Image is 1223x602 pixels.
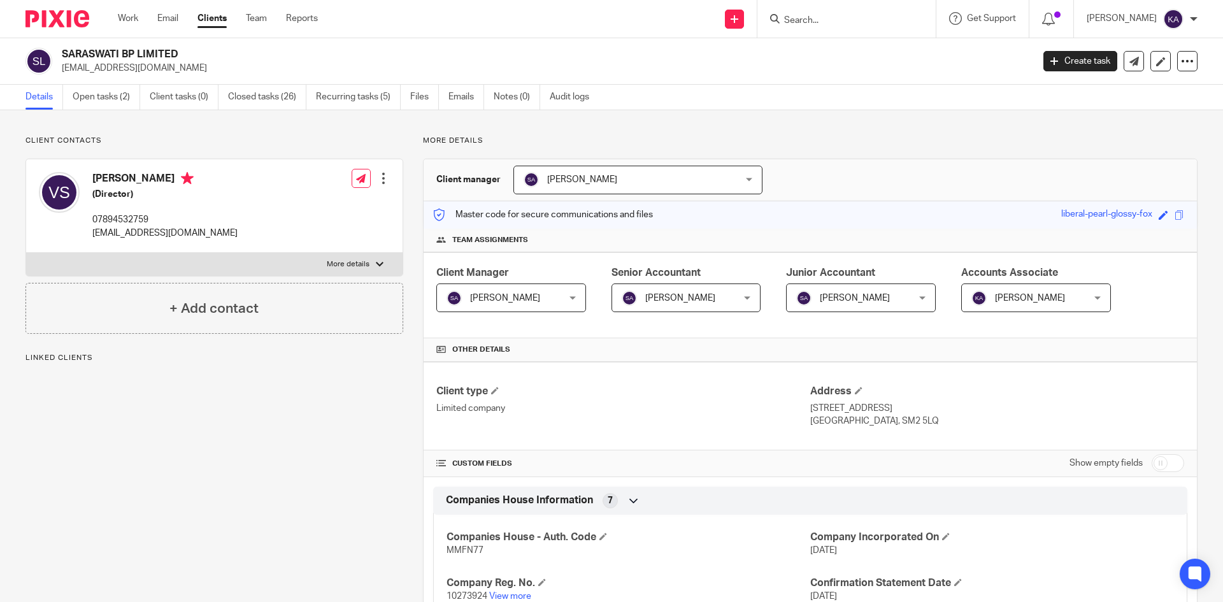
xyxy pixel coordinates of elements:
[25,48,52,75] img: svg%3E
[1069,457,1143,469] label: Show empty fields
[961,268,1058,278] span: Accounts Associate
[433,208,653,221] p: Master code for secure communications and files
[608,494,613,507] span: 7
[447,592,487,601] span: 10273924
[810,415,1184,427] p: [GEOGRAPHIC_DATA], SM2 5LQ
[786,268,875,278] span: Junior Accountant
[39,172,80,213] img: svg%3E
[645,294,715,303] span: [PERSON_NAME]
[92,172,238,188] h4: [PERSON_NAME]
[971,290,987,306] img: svg%3E
[489,592,531,601] a: View more
[157,12,178,25] a: Email
[796,290,812,306] img: svg%3E
[810,402,1184,415] p: [STREET_ADDRESS]
[25,85,63,110] a: Details
[448,85,484,110] a: Emails
[410,85,439,110] a: Files
[1061,208,1152,222] div: liberal-pearl-glossy-fox
[810,546,837,555] span: [DATE]
[447,546,483,555] span: MMFN77
[547,175,617,184] span: [PERSON_NAME]
[327,259,369,269] p: More details
[25,353,403,363] p: Linked clients
[169,299,259,319] h4: + Add contact
[494,85,540,110] a: Notes (0)
[810,577,1174,590] h4: Confirmation Statement Date
[447,531,810,544] h4: Companies House - Auth. Code
[967,14,1016,23] span: Get Support
[447,290,462,306] img: svg%3E
[820,294,890,303] span: [PERSON_NAME]
[810,385,1184,398] h4: Address
[73,85,140,110] a: Open tasks (2)
[550,85,599,110] a: Audit logs
[524,172,539,187] img: svg%3E
[423,136,1198,146] p: More details
[92,227,238,240] p: [EMAIL_ADDRESS][DOMAIN_NAME]
[150,85,218,110] a: Client tasks (0)
[622,290,637,306] img: svg%3E
[446,494,593,507] span: Companies House Information
[1043,51,1117,71] a: Create task
[118,12,138,25] a: Work
[1163,9,1184,29] img: svg%3E
[25,10,89,27] img: Pixie
[1087,12,1157,25] p: [PERSON_NAME]
[436,459,810,469] h4: CUSTOM FIELDS
[470,294,540,303] span: [PERSON_NAME]
[62,48,832,61] h2: SARASWATI BP LIMITED
[25,136,403,146] p: Client contacts
[436,402,810,415] p: Limited company
[436,268,509,278] span: Client Manager
[995,294,1065,303] span: [PERSON_NAME]
[447,577,810,590] h4: Company Reg. No.
[810,531,1174,544] h4: Company Incorporated On
[228,85,306,110] a: Closed tasks (26)
[246,12,267,25] a: Team
[452,345,510,355] span: Other details
[92,188,238,201] h5: (Director)
[436,173,501,186] h3: Client manager
[810,592,837,601] span: [DATE]
[197,12,227,25] a: Clients
[452,235,528,245] span: Team assignments
[62,62,1024,75] p: [EMAIL_ADDRESS][DOMAIN_NAME]
[92,213,238,226] p: 07894532759
[611,268,701,278] span: Senior Accountant
[286,12,318,25] a: Reports
[181,172,194,185] i: Primary
[316,85,401,110] a: Recurring tasks (5)
[436,385,810,398] h4: Client type
[783,15,898,27] input: Search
